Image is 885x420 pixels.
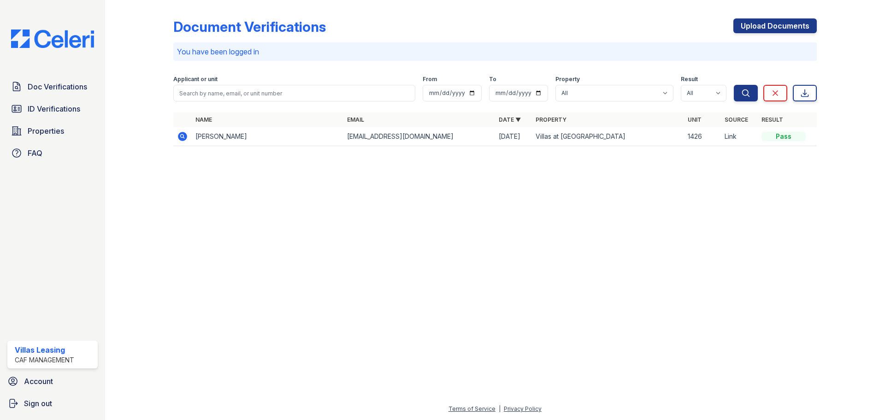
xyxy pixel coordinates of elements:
img: CE_Logo_Blue-a8612792a0a2168367f1c8372b55b34899dd931a85d93a1a3d3e32e68fde9ad4.png [4,30,101,48]
p: You have been logged in [177,46,813,57]
div: CAF Management [15,355,74,365]
a: Privacy Policy [504,405,542,412]
div: Villas Leasing [15,344,74,355]
span: Account [24,376,53,387]
a: Terms of Service [448,405,496,412]
a: Unit [688,116,702,123]
a: Email [347,116,364,123]
span: Sign out [24,398,52,409]
label: Result [681,76,698,83]
label: To [489,76,496,83]
div: | [499,405,501,412]
a: Doc Verifications [7,77,98,96]
td: [EMAIL_ADDRESS][DOMAIN_NAME] [343,127,495,146]
a: Date ▼ [499,116,521,123]
input: Search by name, email, or unit number [173,85,415,101]
a: Properties [7,122,98,140]
td: 1426 [684,127,721,146]
td: [PERSON_NAME] [192,127,343,146]
span: FAQ [28,148,42,159]
a: Upload Documents [733,18,817,33]
a: Property [536,116,566,123]
a: Name [195,116,212,123]
a: ID Verifications [7,100,98,118]
div: Pass [761,132,806,141]
span: Properties [28,125,64,136]
label: From [423,76,437,83]
span: Doc Verifications [28,81,87,92]
td: Link [721,127,758,146]
a: FAQ [7,144,98,162]
span: ID Verifications [28,103,80,114]
a: Account [4,372,101,390]
label: Applicant or unit [173,76,218,83]
label: Property [555,76,580,83]
a: Source [725,116,748,123]
a: Sign out [4,394,101,413]
a: Result [761,116,783,123]
td: [DATE] [495,127,532,146]
div: Document Verifications [173,18,326,35]
td: Villas at [GEOGRAPHIC_DATA] [532,127,684,146]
